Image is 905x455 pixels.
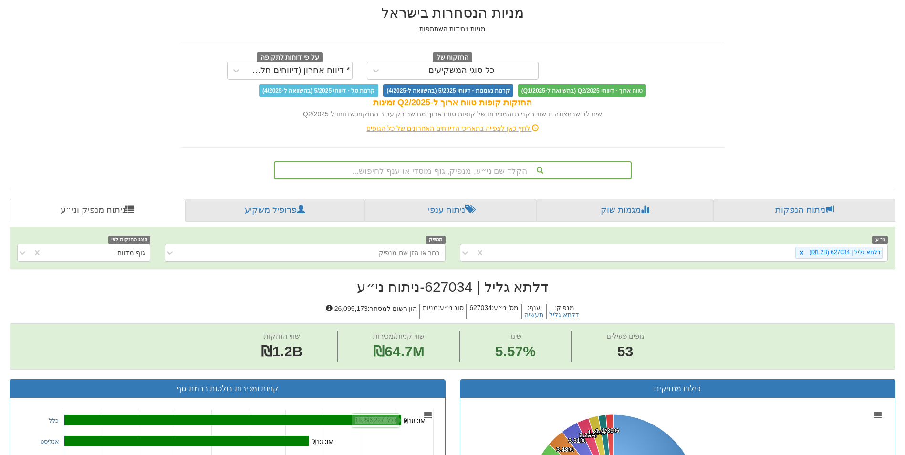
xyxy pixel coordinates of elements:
[373,332,424,340] span: שווי קניות/מכירות
[181,97,725,109] div: החזקות קופות טווח ארוך ל-Q2/2025 זמינות
[373,343,424,359] span: ₪64.7M
[49,417,59,424] a: כלל
[602,427,619,434] tspan: 1.39%
[259,84,378,97] span: קרנות סל - דיווחי 5/2025 (בהשוואה ל-4/2025)
[713,199,895,222] a: ניתוח הנפקות
[595,427,613,434] tspan: 1.44%
[108,236,150,244] span: הצג החזקות לפי
[10,199,186,222] a: ניתוח מנפיק וני״ע
[40,438,59,445] a: אנליסט
[257,52,323,63] span: על פי דוחות לתקופה
[404,417,426,424] tspan: ₪18.3M
[379,248,440,258] div: בחר או הזן שם מנפיק
[509,332,522,340] span: שינוי
[419,304,466,319] h5: סוג ני״ע : מניות
[521,304,546,319] h5: ענף :
[468,384,888,393] h3: פילוח מחזיקים
[181,5,725,21] h2: מניות הנסחרות בישראל
[807,247,882,258] div: דלתא גליל | 627034 (₪1.2B)
[537,199,713,222] a: מגמות שוק
[383,84,513,97] span: קרנות נאמנות - דיווחי 5/2025 (בהשוואה ל-4/2025)
[606,341,644,362] span: 53
[872,236,888,244] span: ני״ע
[556,446,574,453] tspan: 3.48%
[312,438,333,445] tspan: ₪13.3M
[117,248,145,258] div: גוף מדווח
[549,311,579,319] button: דלתא גליל
[264,332,300,340] span: שווי החזקות
[247,66,350,75] div: * דיווח אחרון (דיווחים חלקיים)
[364,199,537,222] a: ניתוח ענפי
[524,311,543,319] button: תעשיה
[10,279,895,295] h2: דלתא גליל | 627034 - ניתוח ני״ע
[426,236,446,244] span: מנפיק
[181,109,725,119] div: שים לב שבתצוגה זו שווי הקניות והמכירות של קופות טווח ארוך מחושב רק עבור החזקות שדווחו ל Q2/2025
[17,384,438,393] h3: קניות ומכירות בולטות ברמת גוף
[433,52,473,63] span: החזקות של
[181,25,725,32] h5: מניות ויחידות השתתפות
[466,304,521,319] h5: מס' ני״ע : 627034
[261,343,302,359] span: ₪1.2B
[323,304,420,319] h5: הון רשום למסחר : 26,095,173
[568,437,586,444] tspan: 3.31%
[495,341,536,362] span: 5.57%
[588,429,605,436] tspan: 1.89%
[606,332,644,340] span: גופים פעילים
[579,432,597,439] tspan: 2.29%
[518,84,646,97] span: טווח ארוך - דיווחי Q2/2025 (בהשוואה ל-Q1/2025)
[186,199,364,222] a: פרופיל משקיע
[275,162,631,178] div: הקלד שם ני״ע, מנפיק, גוף מוסדי או ענף לחיפוש...
[428,66,495,75] div: כל סוגי המשקיעים
[546,304,582,319] h5: מנפיק :
[174,124,732,133] div: לחץ כאן לצפייה בתאריכי הדיווחים האחרונים של כל הגופים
